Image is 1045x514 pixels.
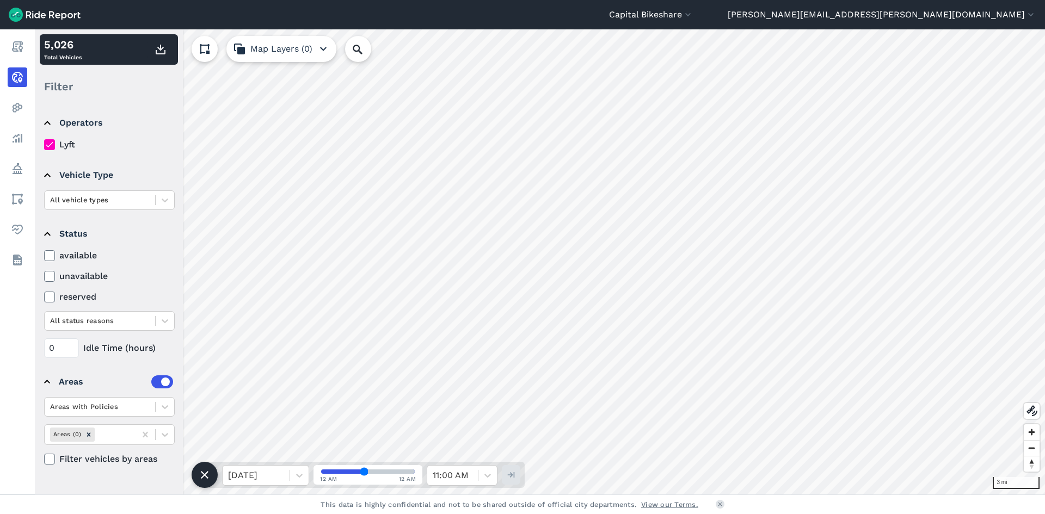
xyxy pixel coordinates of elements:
[8,37,27,57] a: Report
[399,475,416,483] span: 12 AM
[8,159,27,178] a: Policy
[44,36,82,63] div: Total Vehicles
[44,108,173,138] summary: Operators
[83,428,95,441] div: Remove Areas (0)
[44,338,175,358] div: Idle Time (hours)
[345,36,389,62] input: Search Location or Vehicles
[50,428,83,441] div: Areas (0)
[8,67,27,87] a: Realtime
[44,138,175,151] label: Lyft
[44,219,173,249] summary: Status
[8,189,27,209] a: Areas
[1024,456,1040,472] button: Reset bearing to north
[8,220,27,239] a: Health
[44,249,175,262] label: available
[8,98,27,117] a: Heatmaps
[1024,424,1040,440] button: Zoom in
[44,160,173,190] summary: Vehicle Type
[40,70,178,103] div: Filter
[728,8,1036,21] button: [PERSON_NAME][EMAIL_ADDRESS][PERSON_NAME][DOMAIN_NAME]
[641,499,698,510] a: View our Terms.
[8,128,27,148] a: Analyze
[44,367,173,397] summary: Areas
[609,8,693,21] button: Capital Bikeshare
[9,8,81,22] img: Ride Report
[59,375,173,388] div: Areas
[44,36,82,53] div: 5,026
[1024,440,1040,456] button: Zoom out
[320,475,337,483] span: 12 AM
[44,270,175,283] label: unavailable
[8,250,27,270] a: Datasets
[35,29,1045,494] canvas: Map
[993,477,1040,489] div: 3 mi
[44,453,175,466] label: Filter vehicles by areas
[226,36,336,62] button: Map Layers (0)
[44,290,175,304] label: reserved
